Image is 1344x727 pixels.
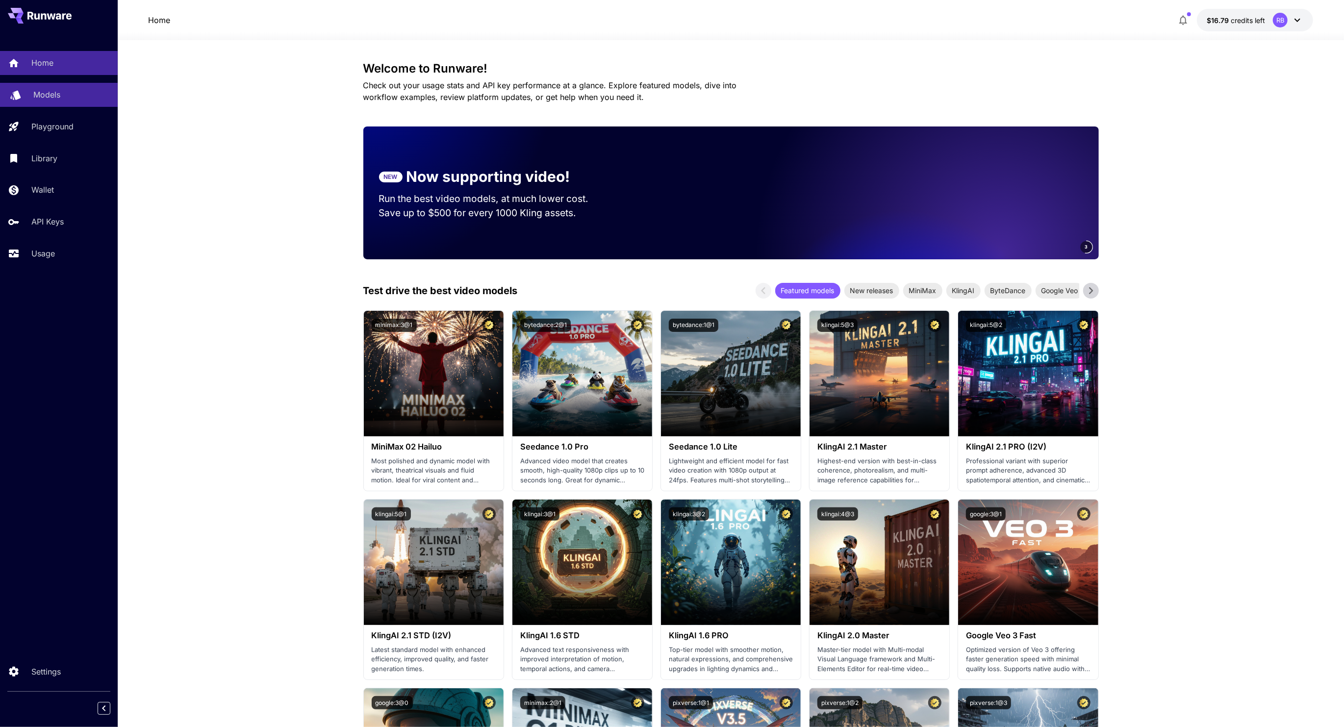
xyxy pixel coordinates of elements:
button: klingai:5@1 [372,507,411,521]
button: Certified Model – Vetted for best performance and includes a commercial license. [631,696,644,709]
span: credits left [1231,16,1265,25]
span: Featured models [775,285,840,296]
button: Certified Model – Vetted for best performance and includes a commercial license. [482,507,496,521]
button: Certified Model – Vetted for best performance and includes a commercial license. [482,696,496,709]
p: Save up to $500 for every 1000 Kling assets. [379,206,608,220]
img: alt [364,500,504,625]
div: KlingAI [946,283,981,299]
button: Certified Model – Vetted for best performance and includes a commercial license. [928,696,941,709]
img: alt [958,311,1098,436]
h3: MiniMax 02 Hailuo [372,442,496,451]
h3: Seedance 1.0 Lite [669,442,793,451]
button: Certified Model – Vetted for best performance and includes a commercial license. [780,696,793,709]
h3: Seedance 1.0 Pro [520,442,644,451]
div: RB [1273,13,1288,27]
h3: KlingAI 2.1 Master [817,442,941,451]
p: Lightweight and efficient model for fast video creation with 1080p output at 24fps. Features mult... [669,456,793,485]
button: Certified Model – Vetted for best performance and includes a commercial license. [1077,319,1090,332]
span: 3 [1085,243,1088,251]
h3: KlingAI 1.6 PRO [669,631,793,640]
div: MiniMax [903,283,942,299]
p: API Keys [31,216,64,227]
p: Advanced video model that creates smooth, high-quality 1080p clips up to 10 seconds long. Great f... [520,456,644,485]
button: pixverse:1@3 [966,696,1011,709]
div: $16.78651 [1207,15,1265,25]
p: Highest-end version with best-in-class coherence, photorealism, and multi-image reference capabil... [817,456,941,485]
img: alt [810,500,949,625]
button: klingai:4@3 [817,507,858,521]
div: New releases [844,283,899,299]
p: Run the best video models, at much lower cost. [379,192,608,206]
img: alt [512,311,652,436]
span: Google Veo [1036,285,1084,296]
div: Collapse sidebar [105,700,118,717]
button: Certified Model – Vetted for best performance and includes a commercial license. [1077,507,1090,521]
p: Home [31,57,53,69]
p: Most polished and dynamic model with vibrant, theatrical visuals and fluid motion. Ideal for vira... [372,456,496,485]
nav: breadcrumb [149,14,171,26]
h3: Google Veo 3 Fast [966,631,1090,640]
img: alt [512,500,652,625]
button: klingai:5@2 [966,319,1006,332]
button: google:3@0 [372,696,413,709]
p: Library [31,152,57,164]
span: ByteDance [985,285,1032,296]
p: Usage [31,248,55,259]
p: Playground [31,121,74,132]
button: bytedance:1@1 [669,319,718,332]
div: Google Veo [1036,283,1084,299]
button: Certified Model – Vetted for best performance and includes a commercial license. [928,507,941,521]
p: Wallet [31,184,54,196]
button: minimax:2@1 [520,696,565,709]
h3: Welcome to Runware! [363,62,1099,75]
button: Certified Model – Vetted for best performance and includes a commercial license. [1077,696,1090,709]
button: Certified Model – Vetted for best performance and includes a commercial license. [482,319,496,332]
img: alt [661,311,801,436]
p: Latest standard model with enhanced efficiency, improved quality, and faster generation times. [372,645,496,674]
button: klingai:3@2 [669,507,709,521]
p: Advanced text responsiveness with improved interpretation of motion, temporal actions, and camera... [520,645,644,674]
img: alt [364,311,504,436]
button: Certified Model – Vetted for best performance and includes a commercial license. [780,507,793,521]
h3: KlingAI 1.6 STD [520,631,644,640]
h3: KlingAI 2.1 PRO (I2V) [966,442,1090,451]
button: Certified Model – Vetted for best performance and includes a commercial license. [928,319,941,332]
button: pixverse:1@1 [669,696,713,709]
button: Certified Model – Vetted for best performance and includes a commercial license. [631,319,644,332]
p: Optimized version of Veo 3 offering faster generation speed with minimal quality loss. Supports n... [966,645,1090,674]
span: $16.79 [1207,16,1231,25]
button: $16.78651RB [1197,9,1313,31]
button: google:3@1 [966,507,1006,521]
p: Settings [31,666,61,677]
div: ByteDance [985,283,1032,299]
p: Now supporting video! [406,166,570,188]
span: Check out your usage stats and API key performance at a glance. Explore featured models, dive int... [363,80,737,102]
img: alt [958,500,1098,625]
p: Master-tier model with Multi-modal Visual Language framework and Multi-Elements Editor for real-t... [817,645,941,674]
button: minimax:3@1 [372,319,417,332]
span: MiniMax [903,285,942,296]
p: Models [33,89,60,100]
button: klingai:5@3 [817,319,858,332]
button: Certified Model – Vetted for best performance and includes a commercial license. [631,507,644,521]
p: Top-tier model with smoother motion, natural expressions, and comprehensive upgrades in lighting ... [669,645,793,674]
button: Certified Model – Vetted for best performance and includes a commercial license. [780,319,793,332]
h3: KlingAI 2.0 Master [817,631,941,640]
img: alt [661,500,801,625]
button: klingai:3@1 [520,507,559,521]
div: Featured models [775,283,840,299]
button: pixverse:1@2 [817,696,862,709]
p: NEW [384,173,398,181]
a: Home [149,14,171,26]
button: bytedance:2@1 [520,319,571,332]
p: Professional variant with superior prompt adherence, advanced 3D spatiotemporal attention, and ci... [966,456,1090,485]
h3: KlingAI 2.1 STD (I2V) [372,631,496,640]
button: Collapse sidebar [98,702,110,715]
span: KlingAI [946,285,981,296]
img: alt [810,311,949,436]
p: Test drive the best video models [363,283,518,298]
span: New releases [844,285,899,296]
